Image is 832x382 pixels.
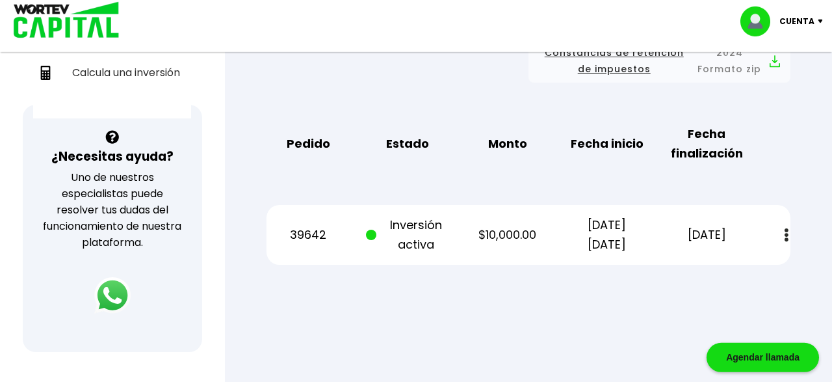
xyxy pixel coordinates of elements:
[814,20,832,23] img: icon-down
[51,147,174,166] h3: ¿Necesitas ayuda?
[779,12,814,31] p: Cuenta
[539,45,690,77] span: Constancias de retención de impuestos
[488,134,527,154] b: Monto
[665,225,749,245] p: [DATE]
[287,134,330,154] b: Pedido
[565,215,649,254] p: [DATE] [DATE]
[465,225,549,245] p: $10,000.00
[707,343,819,372] div: Agendar llamada
[571,134,643,154] b: Fecha inicio
[539,45,780,77] button: Constancias de retención de impuestos2024 Formato zip
[740,7,779,36] img: profile-image
[40,169,185,251] p: Uno de nuestros especialistas puede resolver tus dudas del funcionamiento de nuestra plataforma.
[33,59,191,86] a: Calcula una inversión
[386,134,429,154] b: Estado
[94,277,131,314] img: logos_whatsapp-icon.242b2217.svg
[266,225,350,245] p: 39642
[366,215,450,254] p: Inversión activa
[665,124,749,163] b: Fecha finalización
[38,66,53,80] img: calculadora-icon.17d418c4.svg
